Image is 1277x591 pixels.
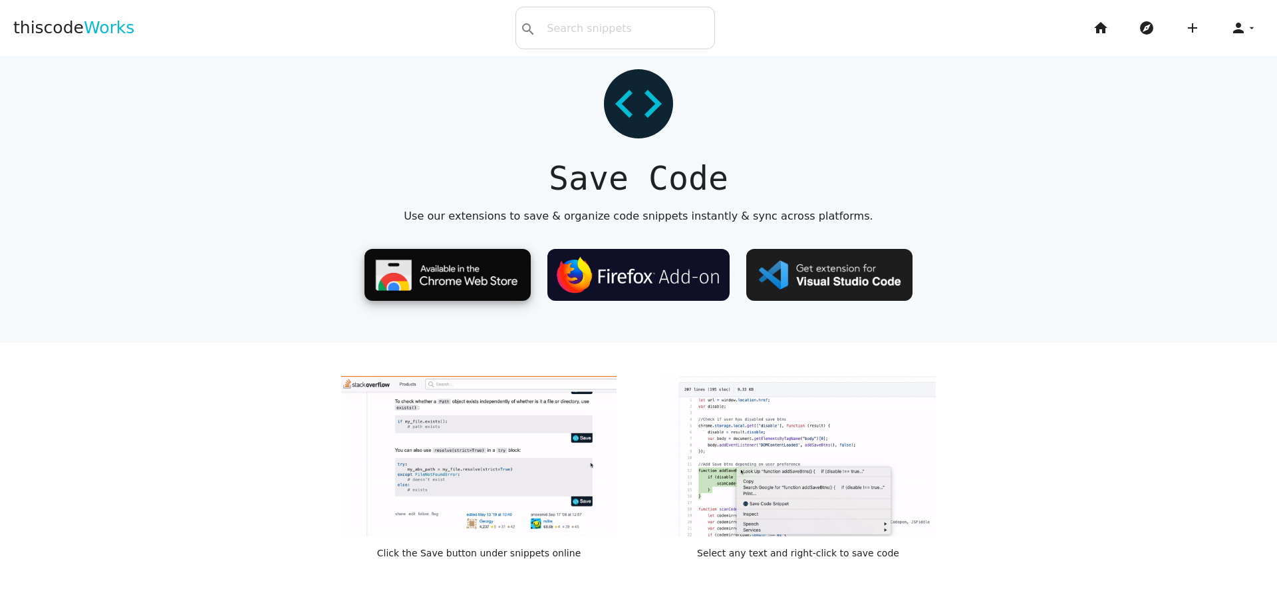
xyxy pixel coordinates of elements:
[746,249,913,301] img: Get VS Code extension
[547,249,730,301] img: Get Firefox Add-on
[358,210,919,222] h6: Use our extensions to save & organize code snippets instantly & sync across platforms.
[13,7,134,49] a: thiscodeWorks
[540,14,714,42] input: Search snippets
[84,18,134,37] span: Works
[1230,7,1246,49] i: person
[604,69,673,138] i: code
[341,376,616,536] img: save-snippet.gif
[1093,7,1109,49] i: home
[377,548,581,558] strong: Click the Save button under snippets online
[520,8,536,51] i: search
[1246,7,1257,49] i: arrow_drop_down
[364,249,531,301] img: Available in the Chrome Web Store
[516,7,540,49] button: search
[358,160,919,197] h2: Save Code
[1139,7,1155,49] i: explore
[660,376,935,536] img: save-code.gif
[697,548,899,558] strong: Select any text and right-click to save code
[1185,7,1201,49] i: add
